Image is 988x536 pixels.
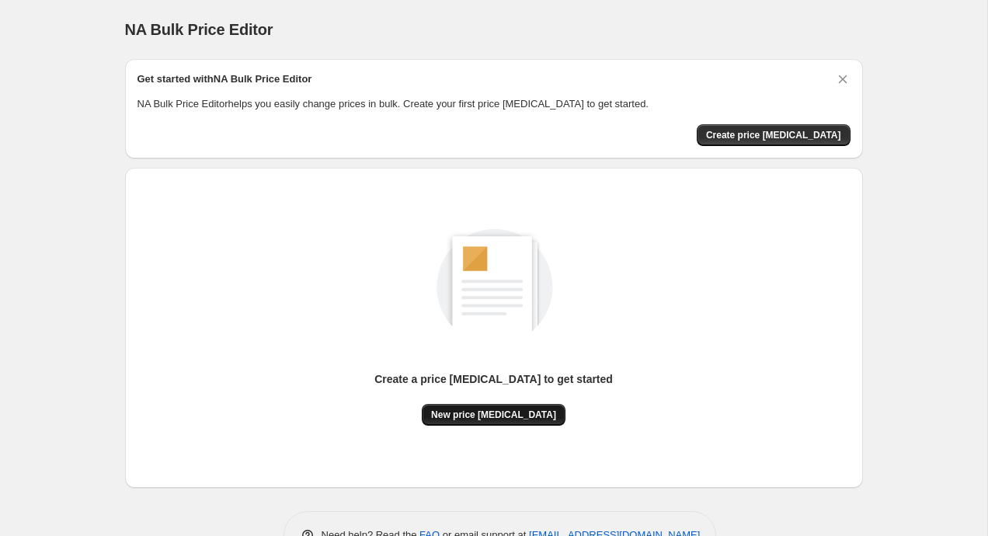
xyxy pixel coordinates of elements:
button: Dismiss card [835,71,851,87]
button: New price [MEDICAL_DATA] [422,404,565,426]
span: Create price [MEDICAL_DATA] [706,129,841,141]
h2: Get started with NA Bulk Price Editor [137,71,312,87]
p: NA Bulk Price Editor helps you easily change prices in bulk. Create your first price [MEDICAL_DAT... [137,96,851,112]
span: New price [MEDICAL_DATA] [431,409,556,421]
p: Create a price [MEDICAL_DATA] to get started [374,371,613,387]
button: Create price change job [697,124,851,146]
span: NA Bulk Price Editor [125,21,273,38]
